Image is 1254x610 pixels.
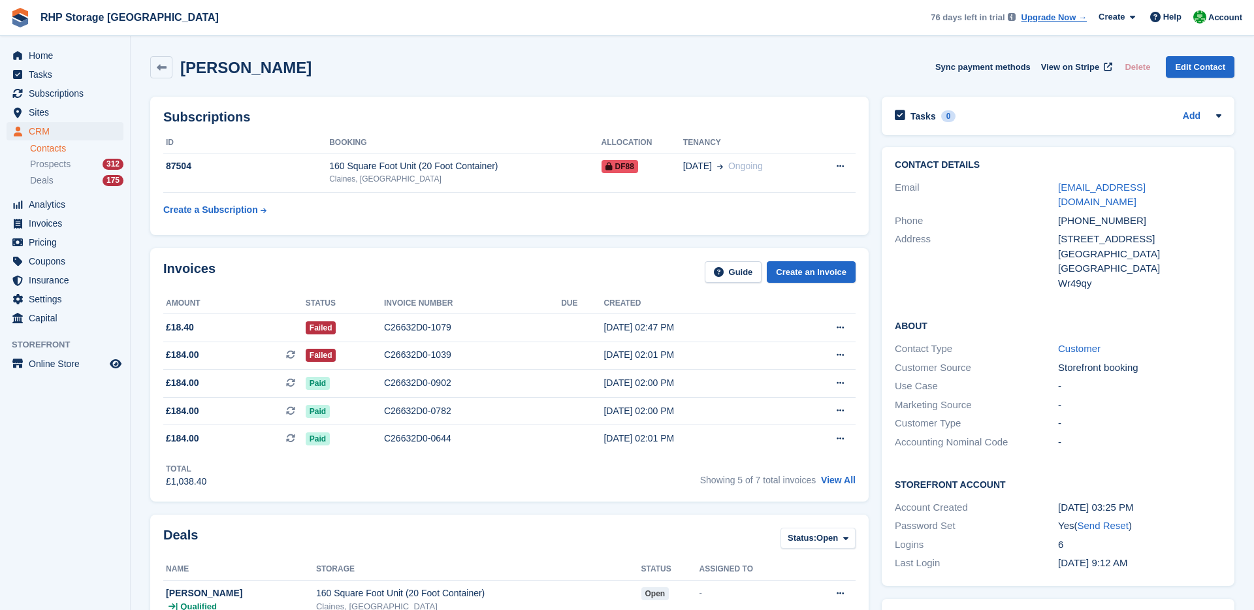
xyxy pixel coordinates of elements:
div: Last Login [895,556,1058,571]
span: Capital [29,309,107,327]
span: £184.00 [166,348,199,362]
span: Ongoing [728,161,763,171]
img: icon-info-grey-7440780725fd019a000dd9b08b2336e03edf1995a4989e88bcd33f0948082b44.svg [1008,13,1016,21]
th: ID [163,133,329,153]
div: £1,038.40 [166,475,206,489]
a: menu [7,252,123,270]
div: Yes [1058,519,1221,534]
th: Created [603,293,785,314]
div: Marketing Source [895,398,1058,413]
div: Accounting Nominal Code [895,435,1058,450]
div: [GEOGRAPHIC_DATA] [1058,247,1221,262]
a: Create an Invoice [767,261,856,283]
div: C26632D0-0902 [384,376,561,390]
span: Pricing [29,233,107,251]
div: Address [895,232,1058,291]
a: Add [1183,109,1200,124]
span: Showing 5 of 7 total invoices [700,475,816,485]
div: Create a Subscription [163,203,258,217]
h2: Tasks [910,110,936,122]
span: Prospects [30,158,71,170]
div: [DATE] 02:01 PM [603,348,785,362]
img: stora-icon-8386f47178a22dfd0bd8f6a31ec36ba5ce8667c1dd55bd0f319d3a0aa187defe.svg [10,8,30,27]
a: Guide [705,261,762,283]
div: C26632D0-1039 [384,348,561,362]
span: Home [29,46,107,65]
span: Failed [306,321,336,334]
button: Status: Open [780,528,856,549]
span: ( ) [1074,520,1131,531]
span: Paid [306,377,330,390]
div: Email [895,180,1058,210]
div: 175 [103,175,123,186]
div: - [1058,416,1221,431]
span: [DATE] [683,159,712,173]
div: Password Set [895,519,1058,534]
a: Preview store [108,356,123,372]
th: Storage [316,559,641,580]
h2: Subscriptions [163,110,856,125]
a: menu [7,233,123,251]
a: Edit Contact [1166,56,1234,78]
div: [GEOGRAPHIC_DATA] [1058,261,1221,276]
button: Sync payment methods [935,56,1031,78]
span: Open [816,532,838,545]
a: menu [7,65,123,84]
span: Help [1163,10,1182,24]
span: DF88 [602,160,638,173]
a: RHP Storage [GEOGRAPHIC_DATA] [35,7,224,28]
span: Subscriptions [29,84,107,103]
th: Allocation [602,133,683,153]
div: 312 [103,159,123,170]
span: Create [1099,10,1125,24]
img: Rod [1193,10,1206,24]
div: Phone [895,214,1058,229]
span: Failed [306,349,336,362]
a: menu [7,309,123,327]
div: Contact Type [895,342,1058,357]
div: Customer Source [895,361,1058,376]
div: [PERSON_NAME] [166,586,316,600]
th: Status [641,559,699,580]
a: [EMAIL_ADDRESS][DOMAIN_NAME] [1058,182,1146,208]
span: Deals [30,174,54,187]
h2: Storefront Account [895,477,1221,490]
span: Account [1208,11,1242,24]
div: Claines, [GEOGRAPHIC_DATA] [329,173,601,185]
div: [DATE] 02:00 PM [603,376,785,390]
span: Sites [29,103,107,121]
div: [STREET_ADDRESS] [1058,232,1221,247]
div: [DATE] 02:47 PM [603,321,785,334]
a: View on Stripe [1036,56,1115,78]
div: - [1058,379,1221,394]
a: menu [7,214,123,233]
th: Status [306,293,384,314]
div: C26632D0-0782 [384,404,561,418]
a: menu [7,122,123,140]
div: [PHONE_NUMBER] [1058,214,1221,229]
th: Tenancy [683,133,812,153]
span: Paid [306,432,330,445]
h2: Invoices [163,261,216,283]
a: Send Reset [1077,520,1128,531]
time: 2025-07-28 08:12:48 UTC [1058,557,1127,568]
span: £184.00 [166,376,199,390]
a: Contacts [30,142,123,155]
a: Customer [1058,343,1101,354]
a: View All [821,475,856,485]
div: Storefront booking [1058,361,1221,376]
div: Logins [895,538,1058,553]
th: Booking [329,133,601,153]
a: menu [7,103,123,121]
div: - [699,586,803,600]
h2: [PERSON_NAME] [180,59,312,76]
a: Upgrade Now → [1021,11,1087,24]
span: Settings [29,290,107,308]
h2: Contact Details [895,160,1221,170]
a: Prospects 312 [30,157,123,171]
th: Invoice number [384,293,561,314]
a: menu [7,195,123,214]
span: Online Store [29,355,107,373]
a: menu [7,355,123,373]
div: 160 Square Foot Unit (20 Foot Container) [316,586,641,600]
